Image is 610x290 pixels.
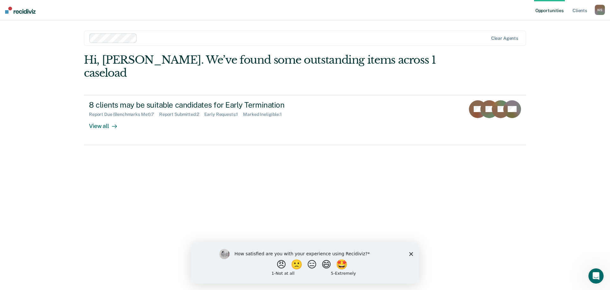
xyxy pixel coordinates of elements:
div: Early Requests : 1 [204,112,243,117]
a: 8 clients may be suitable candidates for Early TerminationReport Due (Benchmarks Met):7Report Sub... [84,95,526,145]
div: Clear agents [491,36,518,41]
iframe: Survey by Kim from Recidiviz [191,243,419,284]
iframe: Intercom live chat [588,268,604,284]
div: Report Submitted : 2 [159,112,204,117]
button: NS [595,5,605,15]
img: Recidiviz [5,7,36,14]
div: Hi, [PERSON_NAME]. We’ve found some outstanding items across 1 caseload [84,53,438,80]
div: Report Due (Benchmarks Met) : 7 [89,112,159,117]
div: View all [89,117,125,130]
div: Marked Ineligible : 1 [243,112,287,117]
div: 8 clients may be suitable candidates for Early Termination [89,100,312,110]
div: N S [595,5,605,15]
